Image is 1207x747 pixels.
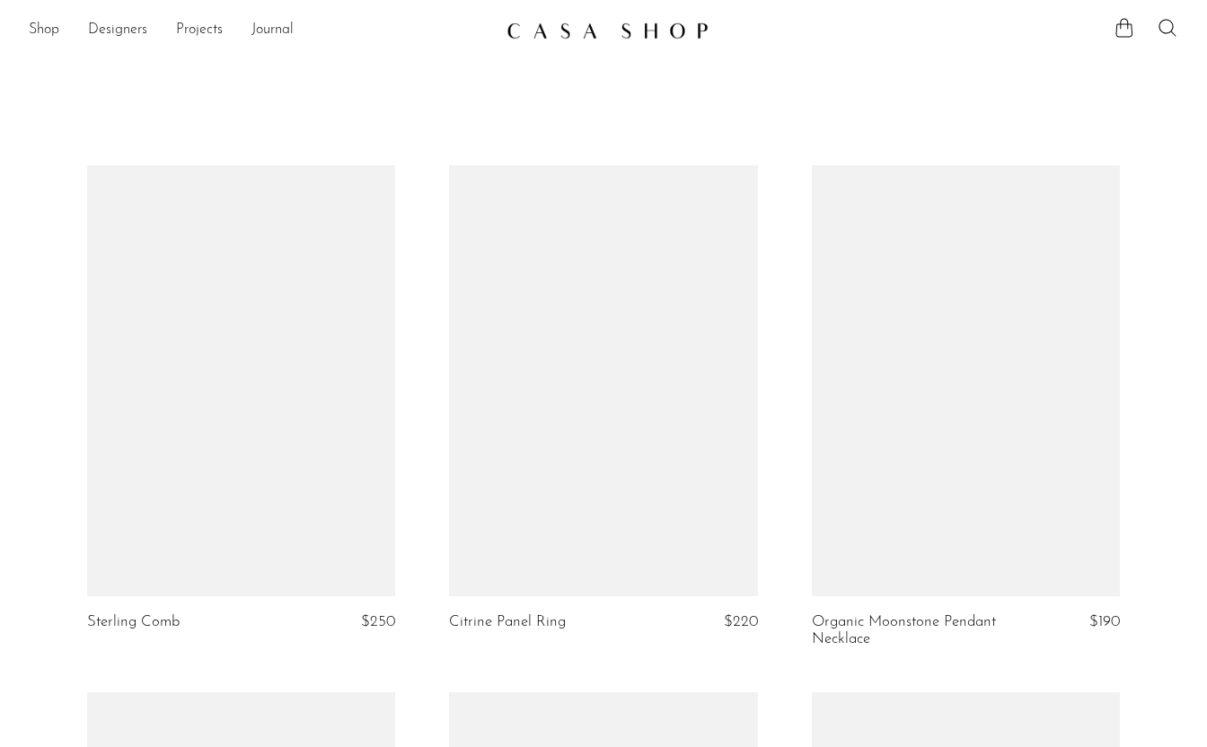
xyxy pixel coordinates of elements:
[724,614,758,629] span: $220
[29,15,492,46] nav: Desktop navigation
[361,614,395,629] span: $250
[88,19,147,42] a: Designers
[176,19,223,42] a: Projects
[251,19,294,42] a: Journal
[29,15,492,46] ul: NEW HEADER MENU
[87,614,180,630] a: Sterling Comb
[1089,614,1120,629] span: $190
[29,19,59,42] a: Shop
[812,614,1017,647] a: Organic Moonstone Pendant Necklace
[449,614,566,630] a: Citrine Panel Ring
